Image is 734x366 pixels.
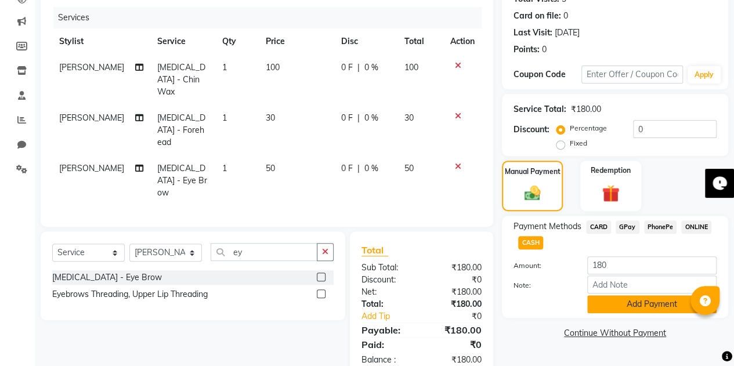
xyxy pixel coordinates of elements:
div: Net: [353,286,422,298]
input: Add Note [587,276,717,293]
span: 1 [222,163,227,173]
span: CARD [586,220,611,234]
div: Last Visit: [514,27,552,39]
div: Service Total: [514,103,566,115]
div: Coupon Code [514,68,581,81]
span: 0 % [364,162,378,175]
div: ₹0 [433,310,490,322]
label: Fixed [570,138,587,148]
span: ONLINE [681,220,711,234]
span: 1 [222,62,227,73]
div: [MEDICAL_DATA] - Eye Brow [52,271,162,284]
th: Price [259,28,334,55]
div: Discount: [514,124,549,136]
div: ₹180.00 [571,103,601,115]
div: ₹0 [421,338,490,351]
span: | [357,162,360,175]
span: 0 % [364,61,378,74]
span: Total [361,244,388,256]
img: _gift.svg [596,183,625,204]
span: 50 [266,163,275,173]
div: ₹180.00 [421,323,490,337]
div: Services [53,7,490,28]
th: Total [397,28,443,55]
a: Add Tip [353,310,433,322]
div: ₹180.00 [421,354,490,366]
span: 0 F [341,61,353,74]
span: 30 [266,113,275,123]
th: Qty [215,28,259,55]
th: Service [150,28,215,55]
span: [PERSON_NAME] [59,113,124,123]
label: Amount: [505,260,578,271]
th: Disc [334,28,397,55]
span: | [357,112,360,124]
div: Points: [514,44,540,56]
button: Apply [688,66,721,84]
div: Balance : [353,354,422,366]
span: Payment Methods [514,220,581,233]
span: [PERSON_NAME] [59,62,124,73]
div: Card on file: [514,10,561,22]
span: [MEDICAL_DATA] - Forehead [157,113,205,147]
div: Discount: [353,274,422,286]
span: | [357,61,360,74]
span: GPay [616,220,639,234]
span: 100 [266,62,280,73]
span: [MEDICAL_DATA] - Eye Brow [157,163,207,198]
th: Action [443,28,482,55]
input: Search or Scan [211,243,317,261]
div: 0 [563,10,568,22]
div: Eyebrows Threading, Upper Lip Threading [52,288,208,300]
span: [MEDICAL_DATA] - Chin Wax [157,62,205,97]
div: ₹180.00 [421,298,490,310]
div: ₹180.00 [421,262,490,274]
div: ₹0 [421,274,490,286]
span: 0 F [341,162,353,175]
span: 50 [404,163,413,173]
input: Enter Offer / Coupon Code [581,66,683,84]
div: Sub Total: [353,262,422,274]
div: Total: [353,298,422,310]
span: [PERSON_NAME] [59,163,124,173]
label: Manual Payment [505,166,561,177]
th: Stylist [52,28,150,55]
span: 30 [404,113,413,123]
span: 0 F [341,112,353,124]
label: Note: [505,280,578,291]
span: CASH [518,236,543,249]
div: 0 [542,44,547,56]
span: PhonePe [644,220,677,234]
label: Percentage [570,123,607,133]
span: 1 [222,113,227,123]
img: _cash.svg [519,184,546,202]
button: Add Payment [587,295,717,313]
input: Amount [587,256,717,274]
div: [DATE] [555,27,580,39]
div: Paid: [353,338,422,351]
a: Continue Without Payment [504,327,726,339]
span: 100 [404,62,418,73]
div: ₹180.00 [421,286,490,298]
label: Redemption [591,165,631,176]
span: 0 % [364,112,378,124]
div: Payable: [353,323,422,337]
